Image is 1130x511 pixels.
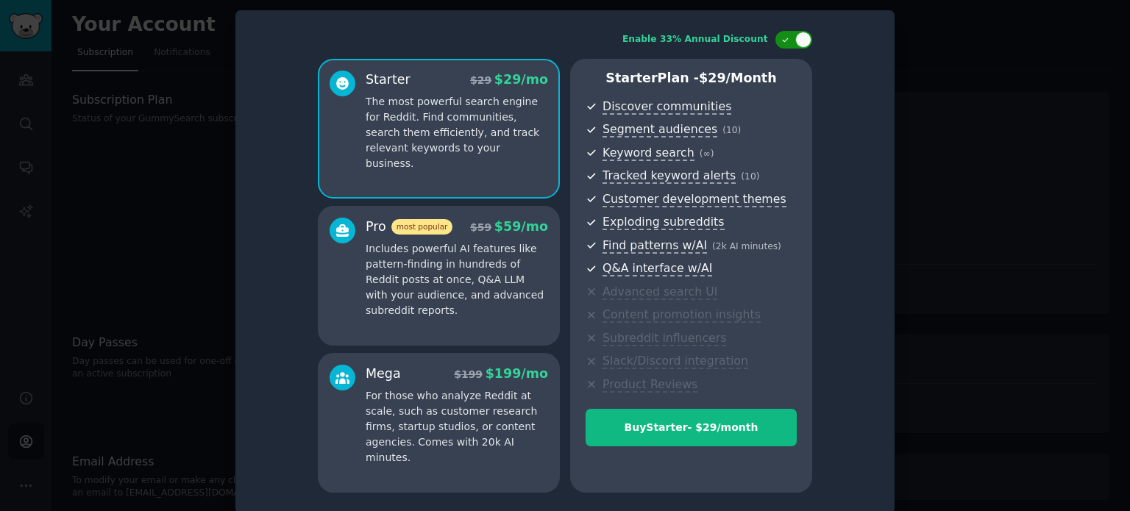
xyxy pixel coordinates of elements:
[603,307,761,323] span: Content promotion insights
[603,215,724,230] span: Exploding subreddits
[366,241,548,318] p: Includes powerful AI features like pattern-finding in hundreds of Reddit posts at once, Q&A LLM w...
[454,368,483,380] span: $ 199
[470,221,491,233] span: $ 59
[712,241,781,251] span: ( 2k AI minutes )
[603,354,748,369] span: Slack/Discord integration
[366,365,401,383] div: Mega
[494,72,548,87] span: $ 29 /mo
[391,219,453,235] span: most popular
[366,71,411,89] div: Starter
[603,122,717,137] span: Segment audiences
[586,69,797,87] p: Starter Plan -
[586,409,797,446] button: BuyStarter- $29/month
[603,285,717,300] span: Advanced search UI
[603,146,694,161] span: Keyword search
[603,261,712,276] span: Q&A interface w/AI
[470,74,491,86] span: $ 29
[586,420,796,435] div: Buy Starter - $ 29 /month
[366,94,548,171] p: The most powerful search engine for Reddit. Find communities, search them efficiently, and track ...
[486,366,548,381] span: $ 199 /mo
[622,33,768,46] div: Enable 33% Annual Discount
[603,238,707,254] span: Find patterns w/AI
[603,377,697,393] span: Product Reviews
[603,99,731,115] span: Discover communities
[494,219,548,234] span: $ 59 /mo
[603,331,726,346] span: Subreddit influencers
[603,168,736,184] span: Tracked keyword alerts
[366,218,452,236] div: Pro
[700,149,714,159] span: ( ∞ )
[366,388,548,465] p: For those who analyze Reddit at scale, such as customer research firms, startup studios, or conte...
[741,171,759,182] span: ( 10 )
[722,125,741,135] span: ( 10 )
[699,71,777,85] span: $ 29 /month
[603,192,786,207] span: Customer development themes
